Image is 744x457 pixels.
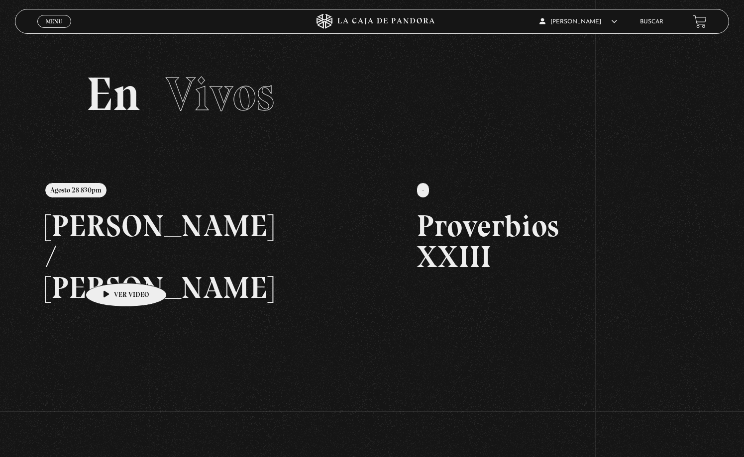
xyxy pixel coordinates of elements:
a: Buscar [640,19,663,25]
span: Vivos [166,66,274,122]
h2: En [86,71,657,118]
span: Cerrar [42,27,66,34]
span: [PERSON_NAME] [539,19,617,25]
a: View your shopping cart [693,15,707,28]
span: Menu [46,18,62,24]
